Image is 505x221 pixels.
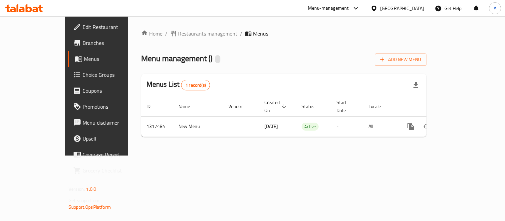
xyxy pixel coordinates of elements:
[68,83,149,99] a: Coupons
[181,80,210,90] div: Total records count
[141,30,426,38] nav: breadcrumb
[264,122,278,131] span: [DATE]
[83,87,144,95] span: Coupons
[228,102,251,110] span: Vendor
[308,4,349,12] div: Menu-management
[141,30,162,38] a: Home
[380,55,421,64] span: Add New Menu
[363,116,397,137] td: All
[408,77,424,93] div: Export file
[68,163,149,178] a: Grocery Checklist
[337,98,355,114] span: Start Date
[146,79,210,90] h2: Menus List
[68,19,149,35] a: Edit Restaurant
[68,35,149,51] a: Branches
[165,30,167,38] li: /
[83,23,144,31] span: Edit Restaurant
[68,131,149,147] a: Upsell
[264,98,288,114] span: Created On
[141,96,472,137] table: enhanced table
[83,39,144,47] span: Branches
[83,151,144,159] span: Coverage Report
[83,103,144,111] span: Promotions
[170,30,237,38] a: Restaurants management
[302,123,319,131] span: Active
[69,185,85,193] span: Version:
[380,5,424,12] div: [GEOGRAPHIC_DATA]
[68,99,149,115] a: Promotions
[240,30,242,38] li: /
[83,135,144,143] span: Upsell
[69,196,99,205] span: Get support on:
[83,119,144,127] span: Menu disclaimer
[331,116,363,137] td: -
[68,115,149,131] a: Menu disclaimer
[83,71,144,79] span: Choice Groups
[253,30,268,38] span: Menus
[375,54,426,66] button: Add New Menu
[69,203,111,211] a: Support.OpsPlatform
[178,102,199,110] span: Name
[83,166,144,174] span: Grocery Checklist
[86,185,96,193] span: 1.0.0
[146,102,159,110] span: ID
[302,102,323,110] span: Status
[141,51,212,66] span: Menu management ( )
[397,96,472,117] th: Actions
[68,51,149,67] a: Menus
[403,119,419,135] button: more
[68,67,149,83] a: Choice Groups
[369,102,389,110] span: Locale
[68,147,149,163] a: Coverage Report
[173,116,223,137] td: New Menu
[178,30,237,38] span: Restaurants management
[494,5,496,12] span: A
[419,119,435,135] button: Change Status
[84,55,144,63] span: Menus
[141,116,173,137] td: 1317484
[181,82,210,88] span: 1 record(s)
